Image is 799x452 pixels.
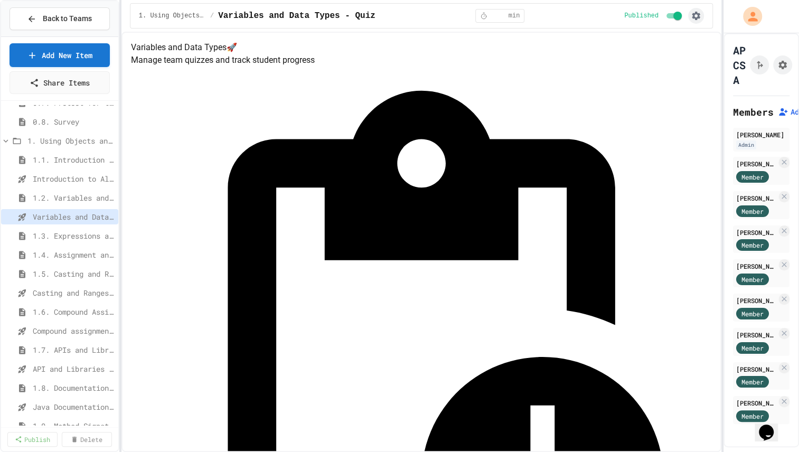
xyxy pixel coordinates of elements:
span: Member [741,172,764,182]
span: 1.6. Compound Assignment Operators [33,306,114,317]
span: Variables and Data Types - Quiz [218,10,375,22]
span: Java Documentation with Comments - Topic 1.8 [33,401,114,412]
span: 1. Using Objects and Methods [27,135,114,146]
span: 1.3. Expressions and Output [New] [33,230,114,241]
div: Admin [736,140,756,149]
span: Variables and Data Types - Quiz [33,211,114,222]
span: Published [624,12,659,20]
div: [PERSON_NAME] [736,130,786,139]
div: My Account [732,4,765,29]
div: [PERSON_NAME] [736,261,777,271]
button: Back to Teams [10,7,110,30]
span: 1.1. Introduction to Algorithms, Programming, and Compilers [33,154,114,165]
div: [PERSON_NAME] [736,330,777,340]
span: Casting and Ranges of variables - Quiz [33,287,114,298]
div: [PERSON_NAME] [736,193,777,203]
span: Member [741,411,764,421]
span: / [210,12,214,20]
a: Add New Item [10,43,110,67]
span: Member [741,309,764,318]
button: Click to see fork details [750,55,769,74]
div: [PERSON_NAME] [736,228,777,237]
span: 0.8. Survey [33,116,114,127]
span: 1.7. APIs and Libraries [33,344,114,355]
span: Introduction to Algorithms, Programming, and Compilers [33,173,114,184]
a: Share Items [10,71,110,94]
h1: AP CS A [733,43,746,87]
button: Assignment Settings [773,55,792,74]
span: Member [741,275,764,284]
p: Manage team quizzes and track student progress [131,54,712,67]
h4: Variables and Data Types 🚀 [131,41,712,54]
span: 1.8. Documentation with Comments and Preconditions [33,382,114,393]
span: Compound assignment operators - Quiz [33,325,114,336]
span: 1.2. Variables and Data Types [33,192,114,203]
h2: Members [733,105,774,119]
span: Member [741,206,764,216]
a: Publish [7,432,58,447]
div: [PERSON_NAME] [736,159,777,168]
span: 1. Using Objects and Methods [139,12,206,20]
span: Member [741,377,764,387]
span: Member [741,240,764,250]
div: [PERSON_NAME] [736,364,777,374]
span: Member [741,343,764,353]
span: API and Libraries - Topic 1.7 [33,363,114,374]
span: Back to Teams [43,13,92,24]
iframe: chat widget [755,410,788,441]
span: min [509,12,520,20]
div: [PERSON_NAME] [736,296,777,305]
a: Delete [62,432,112,447]
div: Content is published and visible to students [624,10,684,22]
span: 1.4. Assignment and Input [33,249,114,260]
div: [PERSON_NAME] [736,398,777,408]
span: 1.5. Casting and Ranges of Values [33,268,114,279]
span: 1.9. Method Signatures [33,420,114,431]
